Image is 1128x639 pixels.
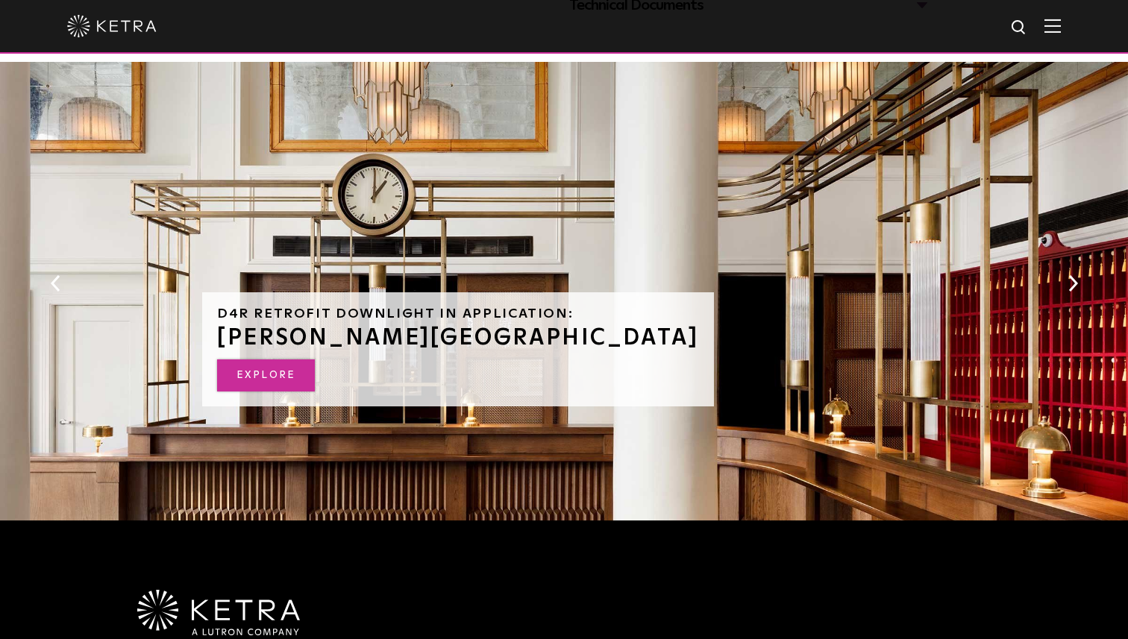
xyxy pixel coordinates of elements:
[48,274,63,293] button: Previous
[217,327,699,349] h3: [PERSON_NAME][GEOGRAPHIC_DATA]
[217,359,315,391] a: EXPLORE
[137,590,300,636] img: Ketra-aLutronCo_White_RGB
[1044,19,1061,33] img: Hamburger%20Nav.svg
[67,15,157,37] img: ketra-logo-2019-white
[1065,274,1080,293] button: Next
[1010,19,1029,37] img: search icon
[217,307,699,321] h6: D4R Retrofit Downlight in Application:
